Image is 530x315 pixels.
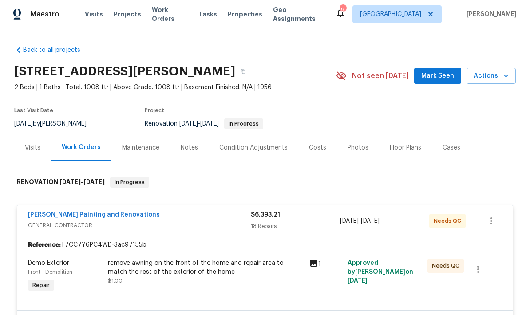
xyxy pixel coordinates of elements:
span: [DATE] [14,121,33,127]
span: [DATE] [179,121,198,127]
div: Maintenance [122,143,159,152]
span: - [179,121,219,127]
span: Actions [474,71,509,82]
span: [PERSON_NAME] [463,10,517,19]
span: 2 Beds | 1 Baths | Total: 1008 ft² | Above Grade: 1008 ft² | Basement Finished: N/A | 1956 [14,83,336,92]
span: [GEOGRAPHIC_DATA] [360,10,421,19]
span: Not seen [DATE] [352,71,409,80]
div: Condition Adjustments [219,143,288,152]
span: Renovation [145,121,263,127]
div: Visits [25,143,40,152]
span: Mark Seen [421,71,454,82]
div: Cases [443,143,460,152]
div: Costs [309,143,326,152]
div: by [PERSON_NAME] [14,118,97,129]
span: Needs QC [434,217,465,225]
span: Repair [29,281,53,290]
button: Copy Address [235,63,251,79]
span: GENERAL_CONTRACTOR [28,221,251,230]
span: Properties [228,10,262,19]
a: [PERSON_NAME] Painting and Renovations [28,212,160,218]
span: Maestro [30,10,59,19]
div: remove awning on the front of the home and repair area to match the rest of the exterior of the home [108,259,302,276]
div: 1 [308,259,342,269]
span: Approved by [PERSON_NAME] on [348,260,413,284]
span: [DATE] [83,179,105,185]
div: T7CC7Y6PC4WD-3ac97155b [17,237,513,253]
div: RENOVATION [DATE]-[DATE]In Progress [14,168,516,197]
h6: RENOVATION [17,177,105,188]
span: Front - Demolition [28,269,72,275]
span: [DATE] [361,218,380,224]
span: Geo Assignments [273,5,324,23]
span: - [59,179,105,185]
div: Floor Plans [390,143,421,152]
span: [DATE] [59,179,81,185]
span: Needs QC [432,261,463,270]
button: Mark Seen [414,68,461,84]
span: $6,393.21 [251,212,280,218]
span: $1.00 [108,278,123,283]
span: [DATE] [340,218,359,224]
a: Back to all projects [14,46,99,55]
span: Visits [85,10,103,19]
span: Work Orders [152,5,188,23]
span: Last Visit Date [14,108,53,113]
div: 18 Repairs [251,222,340,231]
div: Notes [181,143,198,152]
div: 9 [340,5,346,14]
span: Project [145,108,164,113]
b: Reference: [28,240,61,249]
span: [DATE] [200,121,219,127]
span: Tasks [198,11,217,17]
span: In Progress [111,178,148,187]
span: - [340,217,380,225]
span: [DATE] [348,278,368,284]
button: Actions [467,68,516,84]
span: Demo Exterior [28,260,69,266]
span: Projects [114,10,141,19]
div: Photos [348,143,368,152]
div: Work Orders [62,143,101,152]
span: In Progress [225,121,262,126]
